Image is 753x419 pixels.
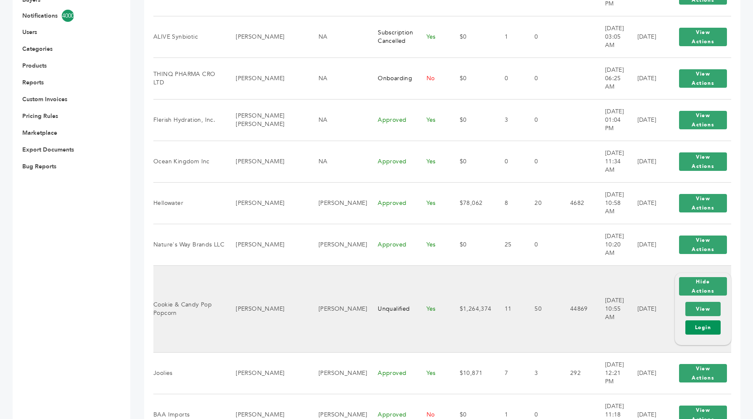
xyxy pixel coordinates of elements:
[153,265,225,352] td: Cookie & Candy Pop Popcorn
[308,16,367,58] td: NA
[225,224,308,265] td: [PERSON_NAME]
[367,58,416,99] td: Onboarding
[494,182,524,224] td: 8
[416,58,449,99] td: No
[627,99,665,141] td: [DATE]
[153,224,225,265] td: Nature's Way Brands LLC
[595,141,627,182] td: [DATE] 11:34 AM
[22,10,108,22] a: Notifications4000
[560,182,595,224] td: 4682
[62,10,74,22] span: 4000
[494,224,524,265] td: 25
[308,265,367,352] td: [PERSON_NAME]
[367,182,416,224] td: Approved
[153,182,225,224] td: Hellowater
[524,224,559,265] td: 0
[449,58,494,99] td: $0
[308,99,367,141] td: NA
[153,99,225,141] td: Flerish Hydration, Inc.
[416,265,449,352] td: Yes
[225,16,308,58] td: [PERSON_NAME]
[22,129,57,137] a: Marketplace
[225,352,308,394] td: [PERSON_NAME]
[524,58,559,99] td: 0
[153,141,225,182] td: Ocean Kingdom Inc
[22,28,37,36] a: Users
[416,182,449,224] td: Yes
[595,99,627,141] td: [DATE] 01:04 PM
[153,58,225,99] td: THINQ PHARMA CRO LTD
[679,194,727,212] button: View Actions
[679,111,727,129] button: View Actions
[679,364,727,382] button: View Actions
[308,141,367,182] td: NA
[494,352,524,394] td: 7
[627,182,665,224] td: [DATE]
[679,69,727,88] button: View Actions
[595,352,627,394] td: [DATE] 12:21 PM
[367,16,416,58] td: Subscription Cancelled
[679,277,727,296] button: Hide Actions
[308,224,367,265] td: [PERSON_NAME]
[449,99,494,141] td: $0
[308,58,367,99] td: NA
[685,302,721,316] a: View
[595,16,627,58] td: [DATE] 03:05 AM
[367,265,416,352] td: Unqualified
[153,16,225,58] td: ALIVE Synbiotic
[22,45,53,53] a: Categories
[560,265,595,352] td: 44869
[524,182,559,224] td: 20
[627,16,665,58] td: [DATE]
[153,352,225,394] td: Joolies
[685,320,721,335] a: Login
[679,28,727,46] button: View Actions
[367,352,416,394] td: Approved
[595,224,627,265] td: [DATE] 10:20 AM
[494,265,524,352] td: 11
[627,224,665,265] td: [DATE]
[416,99,449,141] td: Yes
[416,141,449,182] td: Yes
[627,265,665,352] td: [DATE]
[22,79,44,86] a: Reports
[367,224,416,265] td: Approved
[560,352,595,394] td: 292
[449,182,494,224] td: $78,062
[449,352,494,394] td: $10,871
[524,16,559,58] td: 0
[494,16,524,58] td: 1
[494,99,524,141] td: 3
[225,265,308,352] td: [PERSON_NAME]
[449,224,494,265] td: $0
[22,112,58,120] a: Pricing Rules
[524,352,559,394] td: 3
[449,141,494,182] td: $0
[524,265,559,352] td: 50
[679,152,727,171] button: View Actions
[627,352,665,394] td: [DATE]
[595,265,627,352] td: [DATE] 10:55 AM
[595,58,627,99] td: [DATE] 06:25 AM
[416,224,449,265] td: Yes
[524,141,559,182] td: 0
[416,16,449,58] td: Yes
[367,141,416,182] td: Approved
[367,99,416,141] td: Approved
[308,182,367,224] td: [PERSON_NAME]
[22,95,67,103] a: Custom Invoices
[22,162,56,170] a: Bug Reports
[225,141,308,182] td: [PERSON_NAME]
[308,352,367,394] td: [PERSON_NAME]
[225,58,308,99] td: [PERSON_NAME]
[22,146,74,154] a: Export Documents
[627,141,665,182] td: [DATE]
[494,58,524,99] td: 0
[679,236,727,254] button: View Actions
[225,99,308,141] td: [PERSON_NAME] [PERSON_NAME]
[416,352,449,394] td: Yes
[225,182,308,224] td: [PERSON_NAME]
[494,141,524,182] td: 0
[449,265,494,352] td: $1,264,374
[595,182,627,224] td: [DATE] 10:58 AM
